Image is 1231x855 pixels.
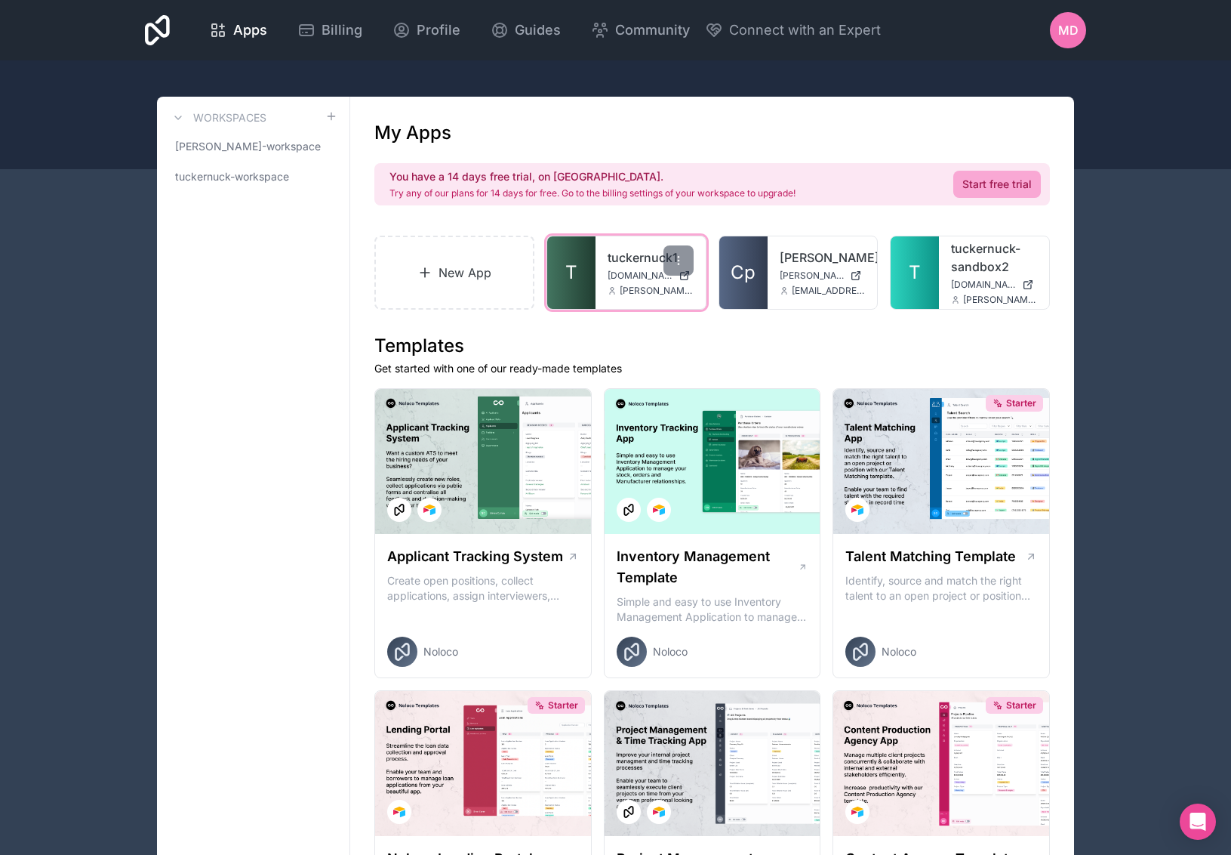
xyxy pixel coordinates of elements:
p: Identify, source and match the right talent to an open project or position with our Talent Matchi... [845,573,1037,603]
h1: Talent Matching Template [845,546,1016,567]
span: Billing [322,20,362,41]
span: Connect with an Expert [729,20,881,41]
img: Airtable Logo [653,504,665,516]
h3: Workspaces [193,110,266,125]
a: [DOMAIN_NAME] [608,270,694,282]
h1: Applicant Tracking System [387,546,563,567]
span: [PERSON_NAME]-workspace [175,139,321,154]
span: [PERSON_NAME][EMAIL_ADDRESS][DOMAIN_NAME] [620,285,694,297]
a: T [547,236,595,309]
span: [EMAIL_ADDRESS][DOMAIN_NAME] [792,285,866,297]
div: Open Intercom Messenger [1180,804,1216,840]
a: [PERSON_NAME] [780,248,866,267]
img: Airtable Logo [393,806,405,818]
span: Noloco [653,644,688,659]
a: New App [374,236,534,310]
a: Workspaces [169,109,266,127]
span: Apps [233,20,267,41]
a: T [891,236,939,309]
img: Airtable Logo [423,504,435,516]
h1: Templates [374,334,1050,358]
span: [PERSON_NAME][EMAIL_ADDRESS][DOMAIN_NAME] [963,294,1037,306]
h1: My Apps [374,121,451,145]
span: Cp [731,261,756,285]
a: [PERSON_NAME][DOMAIN_NAME] [780,270,866,282]
img: Airtable Logo [653,806,665,818]
a: [DOMAIN_NAME] [951,279,1037,291]
span: [DOMAIN_NAME] [608,270,672,282]
a: tuckernuck-sandbox2 [951,239,1037,276]
span: tuckernuck-workspace [175,169,289,184]
img: Airtable Logo [851,806,863,818]
span: Profile [417,20,460,41]
button: Connect with an Expert [705,20,881,41]
p: Create open positions, collect applications, assign interviewers, centralise candidate feedback a... [387,573,579,603]
span: Starter [1006,699,1036,711]
h2: You have a 14 days free trial, on [GEOGRAPHIC_DATA]. [389,169,796,184]
span: [PERSON_NAME][DOMAIN_NAME] [780,270,845,282]
span: MD [1058,21,1079,39]
p: Get started with one of our ready-made templates [374,361,1050,376]
a: [PERSON_NAME]-workspace [169,133,337,160]
span: T [565,261,577,285]
span: T [909,261,921,285]
span: Noloco [882,644,916,659]
a: tuckernuck1 [608,248,694,267]
span: Noloco [423,644,458,659]
a: tuckernuck-workspace [169,163,337,190]
img: Airtable Logo [851,504,863,516]
h1: Inventory Management Template [617,546,798,588]
a: Cp [719,236,768,309]
p: Simple and easy to use Inventory Management Application to manage your stock, orders and Manufact... [617,594,808,625]
p: Try any of our plans for 14 days for free. Go to the billing settings of your workspace to upgrade! [389,187,796,199]
span: Community [615,20,690,41]
span: [DOMAIN_NAME] [951,279,1016,291]
a: Community [579,14,702,47]
a: Start free trial [953,171,1041,198]
a: Apps [197,14,279,47]
span: Starter [1006,397,1036,409]
a: Billing [285,14,374,47]
a: Guides [479,14,573,47]
span: Starter [548,699,578,711]
span: Guides [515,20,561,41]
a: Profile [380,14,472,47]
